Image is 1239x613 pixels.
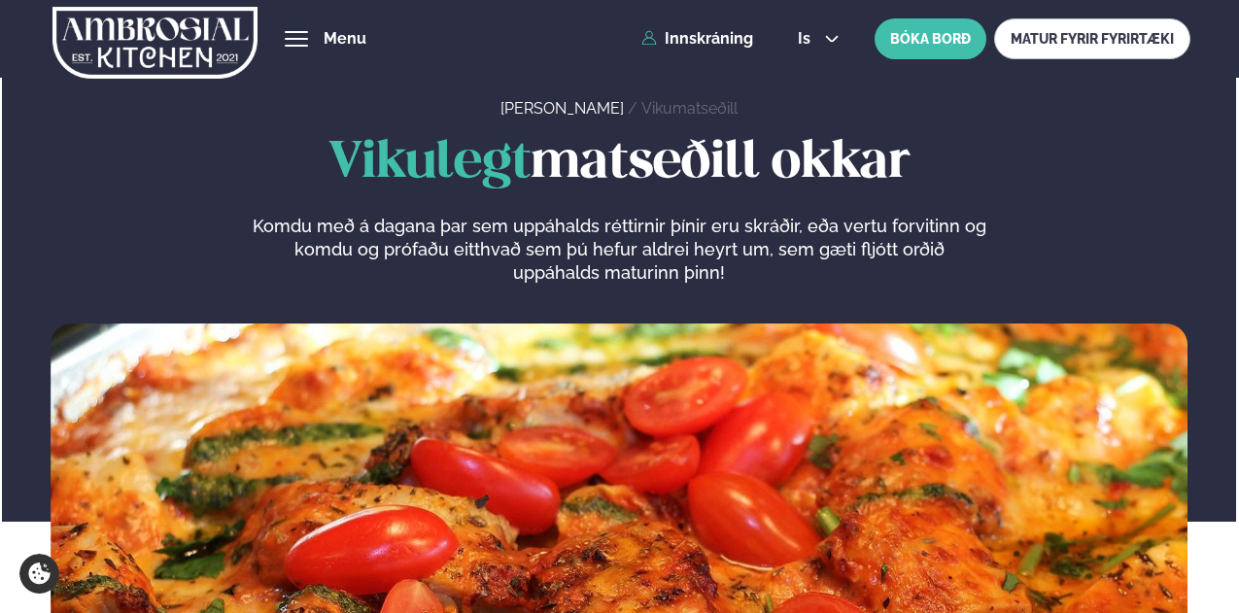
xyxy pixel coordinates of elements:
[782,31,855,47] button: is
[328,139,531,187] span: Vikulegt
[285,27,308,51] button: hamburger
[19,554,59,594] a: Cookie settings
[798,31,816,47] span: is
[252,215,986,285] p: Komdu með á dagana þar sem uppáhalds réttirnir þínir eru skráðir, eða vertu forvitinn og komdu og...
[500,99,624,118] a: [PERSON_NAME]
[994,18,1190,59] a: MATUR FYRIR FYRIRTÆKI
[52,3,258,83] img: logo
[628,99,641,118] span: /
[641,30,753,48] a: Innskráning
[875,18,986,59] button: BÓKA BORÐ
[641,99,738,118] a: Vikumatseðill
[51,135,1187,191] h1: matseðill okkar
